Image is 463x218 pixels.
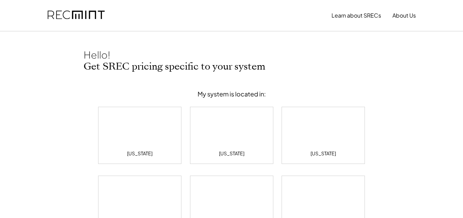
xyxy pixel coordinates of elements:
img: New Jersey [289,114,358,148]
img: Virginia [289,183,358,217]
img: North Carolina [105,183,174,217]
img: District of Columbia [105,114,174,148]
div: [US_STATE] [219,150,244,157]
div: [US_STATE] [127,150,152,157]
div: My system is located in: [198,90,266,98]
img: recmint-logotype%403x.png [48,4,105,27]
h2: Get SREC pricing specific to your system [84,61,380,73]
div: Hello! [84,49,152,61]
button: Learn about SRECs [332,9,381,22]
div: [US_STATE] [311,150,336,157]
button: About Us [392,9,416,22]
img: Maryland [197,114,266,148]
img: Pennsylvania [197,183,266,217]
